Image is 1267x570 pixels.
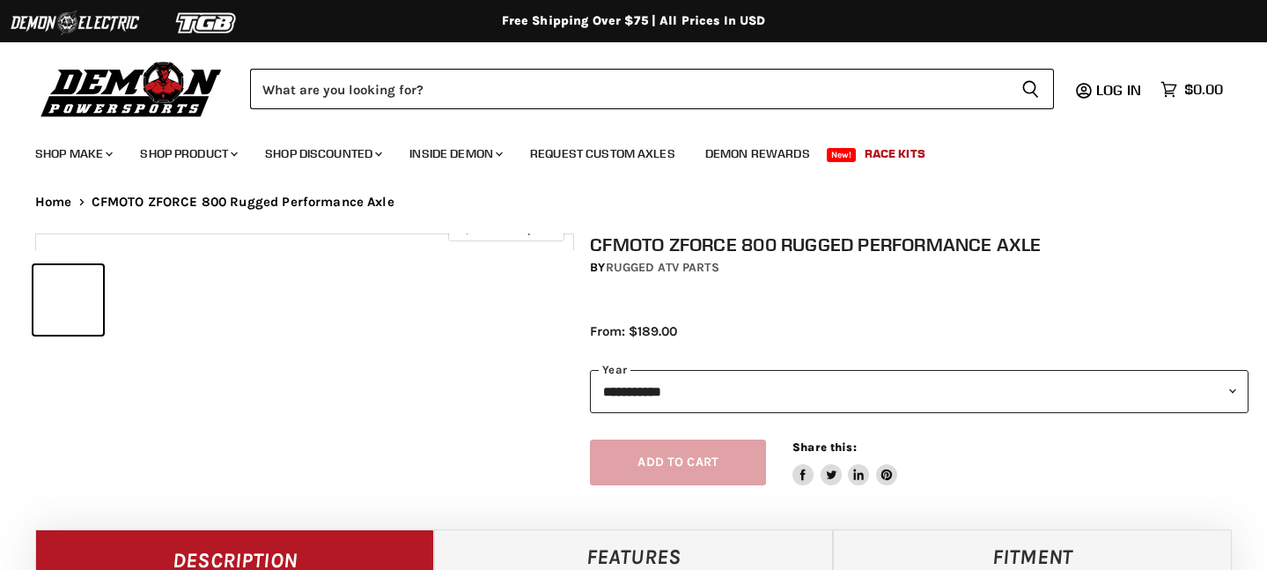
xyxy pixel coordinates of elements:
[127,136,248,172] a: Shop Product
[792,440,897,486] aside: Share this:
[35,57,228,120] img: Demon Powersports
[1088,82,1152,98] a: Log in
[1096,81,1141,99] span: Log in
[517,136,689,172] a: Request Custom Axles
[22,136,123,172] a: Shop Make
[1152,77,1232,102] a: $0.00
[590,233,1248,255] h1: CFMOTO ZFORCE 800 Rugged Performance Axle
[792,440,856,454] span: Share this:
[457,222,555,235] span: Click to expand
[250,69,1007,109] input: Search
[22,129,1219,172] ul: Main menu
[827,148,857,162] span: New!
[33,265,103,335] button: IMAGE thumbnail
[252,136,393,172] a: Shop Discounted
[590,258,1248,278] div: by
[250,69,1054,109] form: Product
[692,136,823,172] a: Demon Rewards
[396,136,513,172] a: Inside Demon
[590,370,1248,413] select: year
[851,136,939,172] a: Race Kits
[606,260,719,275] a: Rugged ATV Parts
[141,6,273,40] img: TGB Logo 2
[92,195,394,210] span: CFMOTO ZFORCE 800 Rugged Performance Axle
[1007,69,1054,109] button: Search
[590,323,677,339] span: From: $189.00
[1184,81,1223,98] span: $0.00
[9,6,141,40] img: Demon Electric Logo 2
[35,195,72,210] a: Home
